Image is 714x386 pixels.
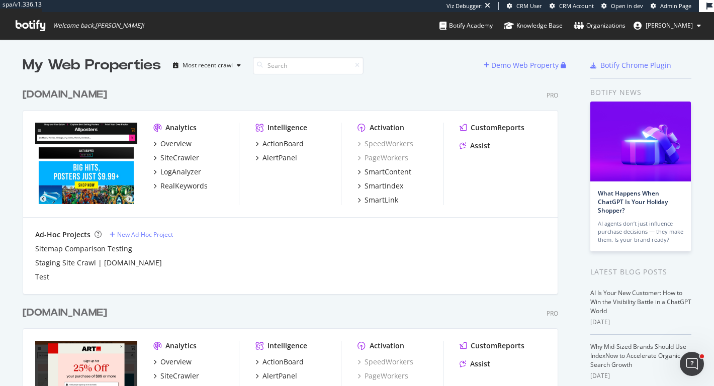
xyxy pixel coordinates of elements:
[590,342,686,369] a: Why Mid-Sized Brands Should Use IndexNow to Accelerate Organic Search Growth
[574,12,626,39] a: Organizations
[262,153,297,163] div: AlertPanel
[460,141,490,151] a: Assist
[590,87,691,98] div: Botify news
[160,371,199,381] div: SiteCrawler
[358,139,413,149] a: SpeedWorkers
[169,57,245,73] button: Most recent crawl
[358,371,408,381] a: PageWorkers
[646,21,693,30] span: adrianna
[153,153,199,163] a: SiteCrawler
[600,60,671,70] div: Botify Chrome Plugin
[590,288,691,315] a: AI Is Your New Customer: How to Win the Visibility Battle in a ChatGPT World
[160,153,199,163] div: SiteCrawler
[183,62,233,68] div: Most recent crawl
[598,189,668,215] a: What Happens When ChatGPT Is Your Holiday Shopper?
[23,55,161,75] div: My Web Properties
[365,181,403,191] div: SmartIndex
[439,21,493,31] div: Botify Academy
[35,123,137,204] img: allposters.com
[160,167,201,177] div: LogAnalyzer
[153,167,201,177] a: LogAnalyzer
[262,139,304,149] div: ActionBoard
[153,181,208,191] a: RealKeywords
[165,341,197,351] div: Analytics
[484,57,561,73] button: Demo Web Property
[559,2,594,10] span: CRM Account
[165,123,197,133] div: Analytics
[491,60,559,70] div: Demo Web Property
[590,371,691,380] div: [DATE]
[470,141,490,151] div: Assist
[267,341,307,351] div: Intelligence
[439,12,493,39] a: Botify Academy
[590,60,671,70] a: Botify Chrome Plugin
[365,167,411,177] div: SmartContent
[160,357,192,367] div: Overview
[484,61,561,69] a: Demo Web Property
[35,244,132,254] a: Sitemap Comparison Testing
[447,2,483,10] div: Viz Debugger:
[153,139,192,149] a: Overview
[358,195,398,205] a: SmartLink
[358,167,411,177] a: SmartContent
[153,371,199,381] a: SiteCrawler
[358,357,413,367] a: SpeedWorkers
[574,21,626,31] div: Organizations
[153,357,192,367] a: Overview
[35,272,49,282] a: Test
[253,57,364,74] input: Search
[370,341,404,351] div: Activation
[23,306,107,320] div: [DOMAIN_NAME]
[262,371,297,381] div: AlertPanel
[550,2,594,10] a: CRM Account
[255,371,297,381] a: AlertPanel
[365,195,398,205] div: SmartLink
[626,18,709,34] button: [PERSON_NAME]
[460,341,524,351] a: CustomReports
[110,230,173,239] a: New Ad-Hoc Project
[255,357,304,367] a: ActionBoard
[370,123,404,133] div: Activation
[590,102,691,181] img: What Happens When ChatGPT Is Your Holiday Shopper?
[255,139,304,149] a: ActionBoard
[601,2,643,10] a: Open in dev
[547,309,558,318] div: Pro
[262,357,304,367] div: ActionBoard
[358,153,408,163] a: PageWorkers
[460,359,490,369] a: Assist
[470,359,490,369] div: Assist
[460,123,524,133] a: CustomReports
[660,2,691,10] span: Admin Page
[35,258,162,268] a: Staging Site Crawl | [DOMAIN_NAME]
[160,139,192,149] div: Overview
[547,91,558,100] div: Pro
[590,266,691,277] div: Latest Blog Posts
[507,2,542,10] a: CRM User
[117,230,173,239] div: New Ad-Hoc Project
[160,181,208,191] div: RealKeywords
[516,2,542,10] span: CRM User
[255,153,297,163] a: AlertPanel
[504,21,563,31] div: Knowledge Base
[590,318,691,327] div: [DATE]
[598,220,683,244] div: AI agents don’t just influence purchase decisions — they make them. Is your brand ready?
[23,87,111,102] a: [DOMAIN_NAME]
[471,123,524,133] div: CustomReports
[504,12,563,39] a: Knowledge Base
[23,87,107,102] div: [DOMAIN_NAME]
[471,341,524,351] div: CustomReports
[680,352,704,376] iframe: Intercom live chat
[651,2,691,10] a: Admin Page
[611,2,643,10] span: Open in dev
[35,230,91,240] div: Ad-Hoc Projects
[53,22,144,30] span: Welcome back, [PERSON_NAME] !
[267,123,307,133] div: Intelligence
[358,181,403,191] a: SmartIndex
